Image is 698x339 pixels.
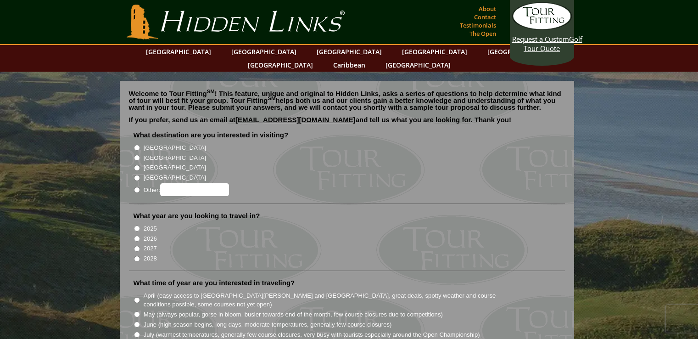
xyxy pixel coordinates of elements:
[129,90,565,111] p: Welcome to Tour Fitting ! This feature, unique and original to Hidden Links, asks a series of que...
[268,96,276,101] sup: SM
[512,2,572,53] a: Request a CustomGolf Tour Quote
[458,19,498,32] a: Testimonials
[381,58,455,72] a: [GEOGRAPHIC_DATA]
[134,130,289,140] label: What destination are you interested in visiting?
[144,153,206,163] label: [GEOGRAPHIC_DATA]
[134,278,295,288] label: What time of year are you interested in traveling?
[207,89,215,94] sup: SM
[134,211,260,220] label: What year are you looking to travel in?
[144,310,443,319] label: May (always popular, gorse in bloom, busier towards end of the month, few course closures due to ...
[144,143,206,153] label: [GEOGRAPHIC_DATA]
[476,2,498,15] a: About
[144,244,157,253] label: 2027
[472,11,498,23] a: Contact
[243,58,318,72] a: [GEOGRAPHIC_DATA]
[227,45,301,58] a: [GEOGRAPHIC_DATA]
[235,116,356,124] a: [EMAIL_ADDRESS][DOMAIN_NAME]
[312,45,386,58] a: [GEOGRAPHIC_DATA]
[512,34,569,44] span: Request a Custom
[467,27,498,40] a: The Open
[483,45,557,58] a: [GEOGRAPHIC_DATA]
[144,234,157,243] label: 2026
[397,45,472,58] a: [GEOGRAPHIC_DATA]
[141,45,216,58] a: [GEOGRAPHIC_DATA]
[144,173,206,182] label: [GEOGRAPHIC_DATA]
[129,116,565,130] p: If you prefer, send us an email at and tell us what you are looking for. Thank you!
[144,254,157,263] label: 2028
[144,183,229,196] label: Other:
[144,291,513,309] label: April (easy access to [GEOGRAPHIC_DATA][PERSON_NAME] and [GEOGRAPHIC_DATA], great deals, spotty w...
[144,320,392,329] label: June (high season begins, long days, moderate temperatures, generally few course closures)
[329,58,370,72] a: Caribbean
[160,183,229,196] input: Other:
[144,224,157,233] label: 2025
[144,163,206,172] label: [GEOGRAPHIC_DATA]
